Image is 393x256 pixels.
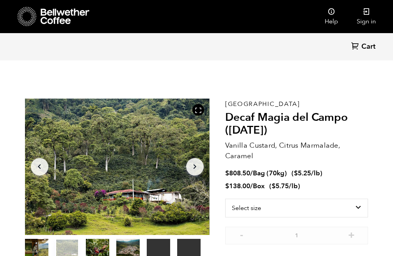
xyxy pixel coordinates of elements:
[289,182,298,191] span: /lb
[225,140,368,161] p: Vanilla Custard, Citrus Marmalade, Caramel
[237,231,247,238] button: -
[311,169,320,178] span: /lb
[225,182,250,191] bdi: 138.00
[272,182,289,191] bdi: 5.75
[225,169,229,178] span: $
[250,182,253,191] span: /
[253,169,287,178] span: Bag (70kg)
[253,182,265,191] span: Box
[225,169,250,178] bdi: 808.50
[269,182,300,191] span: ( )
[225,111,368,137] h2: Decaf Magia del Campo ([DATE])
[250,169,253,178] span: /
[225,182,229,191] span: $
[351,42,377,52] a: Cart
[347,231,356,238] button: +
[294,169,311,178] bdi: 5.25
[361,42,375,51] span: Cart
[272,182,276,191] span: $
[294,169,298,178] span: $
[292,169,322,178] span: ( )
